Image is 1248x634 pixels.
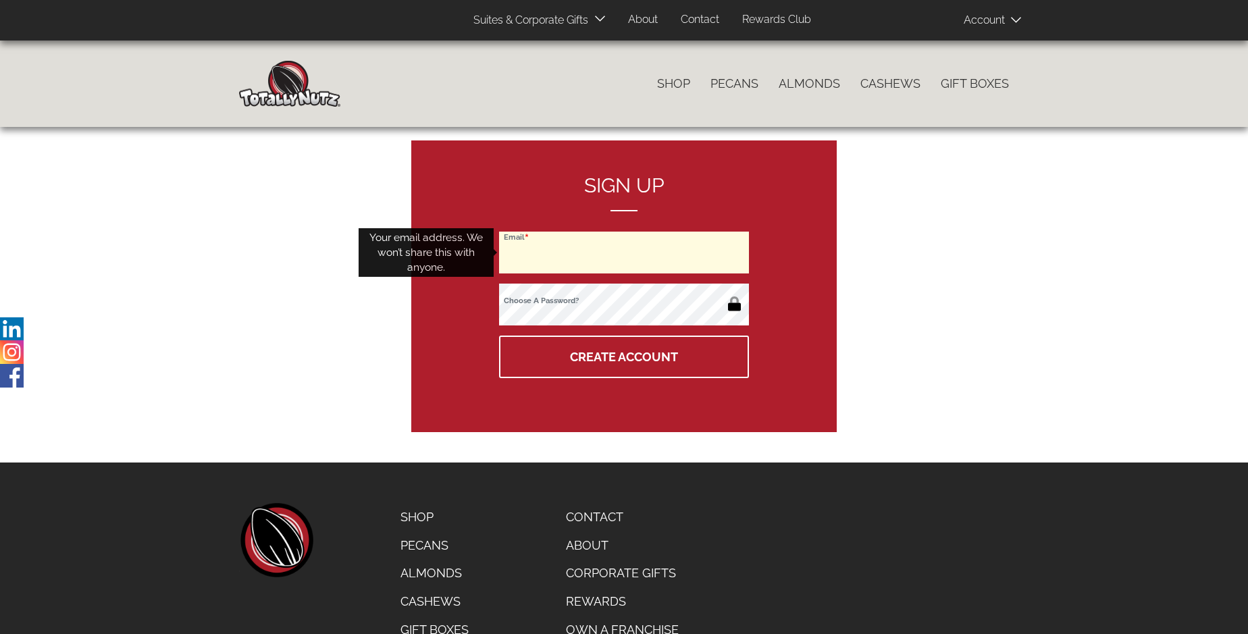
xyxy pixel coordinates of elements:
a: Almonds [390,559,479,587]
h2: Sign up [499,174,749,211]
a: Gift Boxes [931,70,1019,98]
a: Pecans [700,70,769,98]
a: Suites & Corporate Gifts [463,7,592,34]
a: home [239,503,313,577]
a: Rewards Club [732,7,821,33]
a: About [556,531,689,560]
input: Email [499,232,749,273]
a: Contact [556,503,689,531]
div: Your email address. We won’t share this with anyone. [359,228,494,278]
img: Home [239,61,340,107]
a: Pecans [390,531,479,560]
a: About [618,7,668,33]
a: Cashews [850,70,931,98]
a: Rewards [556,587,689,616]
a: Shop [647,70,700,98]
a: Shop [390,503,479,531]
a: Corporate Gifts [556,559,689,587]
a: Cashews [390,587,479,616]
button: Create Account [499,336,749,378]
a: Contact [671,7,729,33]
a: Almonds [769,70,850,98]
